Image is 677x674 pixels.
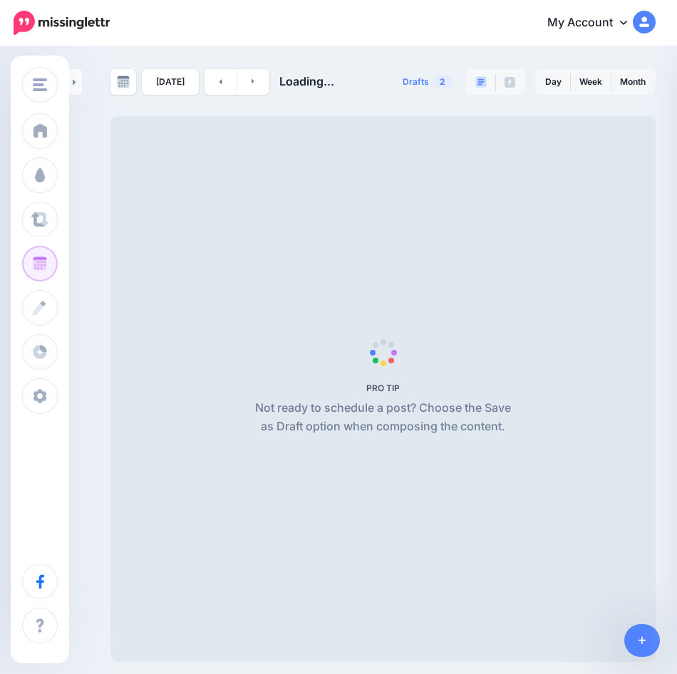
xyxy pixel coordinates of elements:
[537,71,570,93] a: Day
[249,399,517,436] p: Not ready to schedule a post? Choose the Save as Draft option when composing the content.
[33,78,47,91] img: menu.png
[475,76,487,88] img: paragraph-boxed.png
[433,75,453,88] span: 2
[142,69,199,95] a: [DATE]
[533,6,656,41] a: My Account
[403,78,429,86] span: Drafts
[14,11,110,35] img: Missinglettr
[394,69,461,95] a: Drafts2
[611,71,654,93] a: Month
[571,71,611,93] a: Week
[279,74,334,88] span: Loading...
[249,383,517,393] h5: PRO TIP
[117,76,130,88] img: calendar-grey-darker.png
[505,77,515,88] img: facebook-grey-square.png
